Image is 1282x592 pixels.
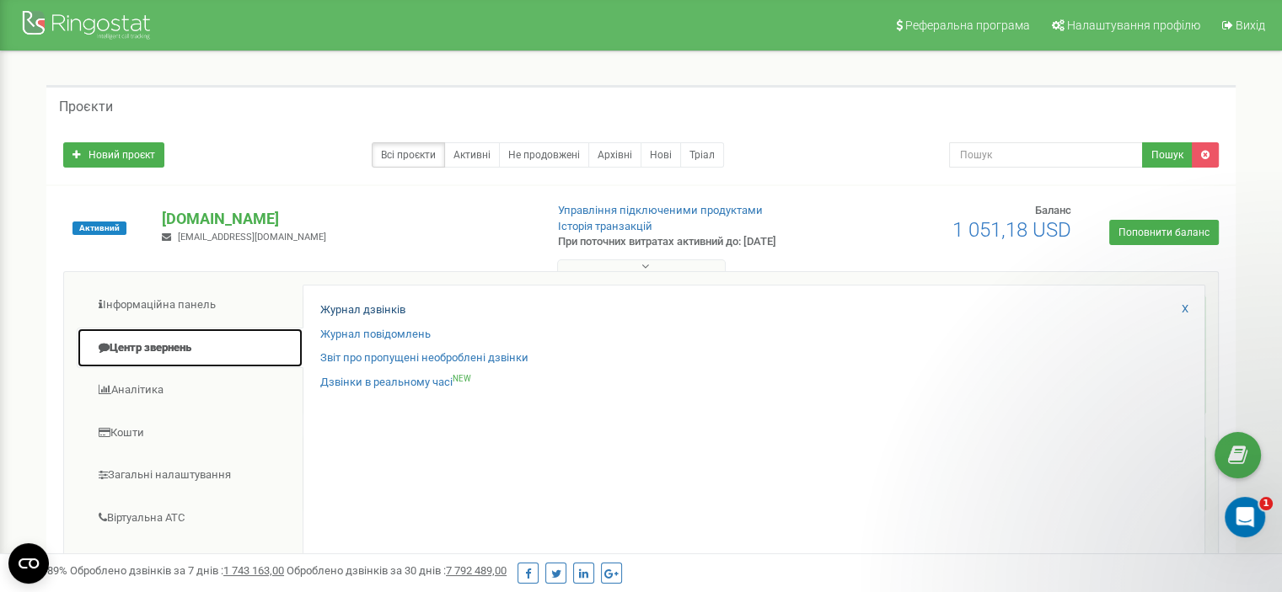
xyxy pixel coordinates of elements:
a: Дзвінки в реальному часіNEW [320,375,471,391]
a: Кошти [77,413,303,454]
a: Аналiтика [77,370,303,411]
iframe: Intercom live chat [1225,497,1265,537]
a: Інформаційна панель [77,285,303,326]
span: Оброблено дзвінків за 7 днів : [70,564,284,577]
a: Архівні [588,142,641,168]
a: Тріал [680,142,724,168]
a: Журнал повідомлень [320,327,431,343]
input: Пошук [949,142,1143,168]
span: Баланс [1035,204,1071,216]
span: Активний [72,221,126,235]
a: Загальні налаштування [77,455,303,496]
a: Поповнити баланс [1109,220,1219,245]
u: 7 792 489,00 [446,564,507,577]
h5: Проєкти [59,99,113,115]
p: При поточних витратах активний до: [DATE] [558,234,828,250]
a: Не продовжені [499,142,589,168]
a: Активні [444,142,500,168]
a: Наскрізна аналітика [77,540,303,581]
a: Центр звернень [77,328,303,369]
u: 1 743 163,00 [223,564,284,577]
span: [EMAIL_ADDRESS][DOMAIN_NAME] [178,232,326,243]
a: Управління підключеними продуктами [558,204,763,216]
span: Оброблено дзвінків за 30 днів : [287,564,507,577]
a: Віртуальна АТС [77,498,303,539]
span: 1 051,18 USD [952,218,1071,242]
a: Всі проєкти [372,142,445,168]
a: Нові [641,142,681,168]
span: Реферальна програма [905,19,1030,32]
button: Open CMP widget [8,543,49,584]
p: [DOMAIN_NAME] [162,208,530,230]
a: Журнал дзвінків [320,302,405,318]
a: Новий проєкт [63,142,164,168]
sup: NEW [453,374,471,383]
span: Вихід [1236,19,1265,32]
a: Звіт про пропущені необроблені дзвінки [320,350,528,366]
button: Пошук [1142,142,1193,168]
a: X [1182,301,1188,317]
span: Налаштування профілю [1067,19,1200,32]
span: 1 [1259,497,1273,510]
a: Історія транзакцій [558,220,652,232]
